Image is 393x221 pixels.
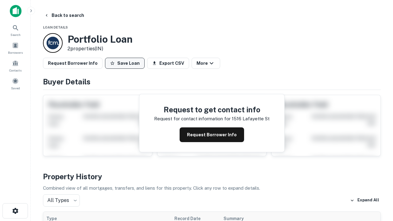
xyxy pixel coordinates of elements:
button: Request Borrower Info [180,127,244,142]
h4: Buyer Details [43,76,381,87]
p: Combined view of all mortgages, transfers, and liens for this property. Click any row to expand d... [43,184,381,192]
button: Save Loan [105,58,145,69]
div: All Types [43,194,80,207]
span: Contacts [9,68,21,73]
span: Loan Details [43,25,68,29]
button: More [192,58,220,69]
button: Request Borrower Info [43,58,103,69]
button: Export CSV [147,58,189,69]
h3: Portfolio Loan [68,33,133,45]
span: Search [10,32,21,37]
img: capitalize-icon.png [10,5,21,17]
p: Request for contact information for [154,115,231,122]
p: 2 properties (IN) [68,45,133,52]
a: Contacts [2,57,29,74]
a: Search [2,22,29,38]
button: Expand All [348,196,381,205]
span: Saved [11,86,20,91]
button: Back to search [42,10,87,21]
h4: Property History [43,171,381,182]
p: 1516 lafayette st [232,115,270,122]
span: Borrowers [8,50,23,55]
a: Borrowers [2,40,29,56]
a: Saved [2,75,29,92]
h4: Request to get contact info [154,104,270,115]
iframe: Chat Widget [362,172,393,201]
